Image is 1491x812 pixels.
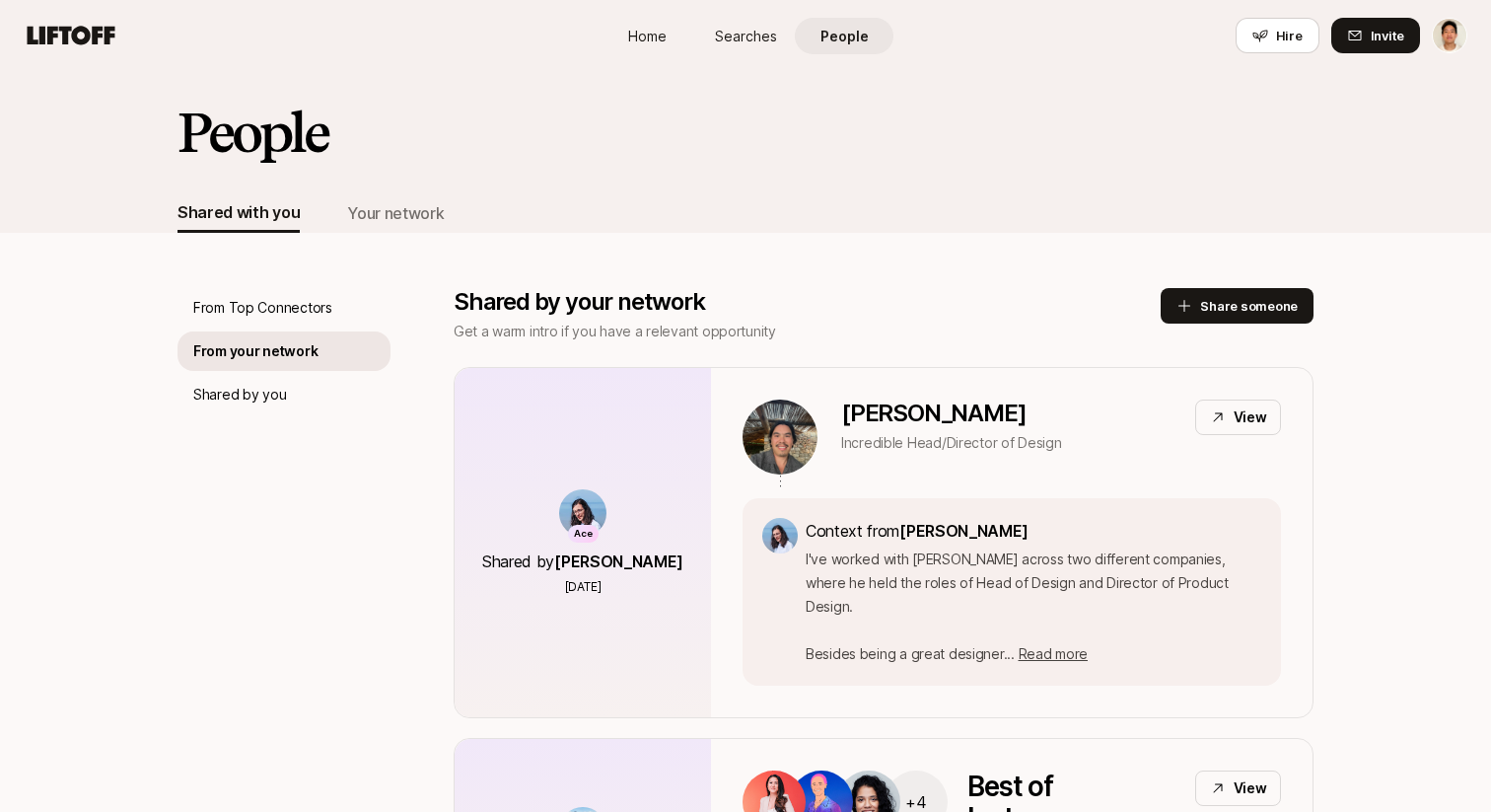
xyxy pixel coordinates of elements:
p: From Top Connectors [193,296,332,320]
p: Ace [574,526,593,543]
button: Share someone [1161,288,1313,324]
p: Get a warm intro if you have a relevant opportunity [454,320,1161,343]
a: People [795,18,893,54]
img: Jeremy Chen [1433,19,1466,52]
p: Context from [806,518,1261,544]
p: [DATE] [565,578,602,596]
button: Shared with you [177,193,300,233]
p: +4 [905,792,926,812]
p: View [1234,776,1267,800]
img: 3b21b1e9_db0a_4655_a67f_ab9b1489a185.jpg [559,489,606,537]
p: From your network [193,339,318,363]
img: 8994a476_064a_42ab_81d5_5ef98a6ab92d.jpg [743,400,817,475]
button: Jeremy Chen [1432,18,1467,53]
span: Searches [715,26,777,46]
a: Searches [696,18,795,54]
p: Shared by [482,549,683,574]
a: Home [598,18,696,54]
span: [PERSON_NAME] [554,552,683,571]
p: Shared by you [193,383,286,406]
p: Incredible Head/Director of Design [841,431,1061,455]
p: Shared by your network [454,288,1161,316]
div: Your network [347,200,444,226]
img: 3b21b1e9_db0a_4655_a67f_ab9b1489a185.jpg [762,518,798,554]
span: People [820,26,869,46]
button: Hire [1236,18,1319,53]
span: Invite [1371,26,1404,45]
h2: People [177,103,327,162]
a: AceShared by[PERSON_NAME][DATE][PERSON_NAME]Incredible Head/Director of DesignViewContext from[PE... [454,367,1313,718]
button: Your network [347,193,444,233]
div: Shared with you [177,199,300,225]
p: [PERSON_NAME] [841,400,1061,427]
span: Home [628,26,667,46]
p: View [1234,406,1267,429]
span: Hire [1276,26,1303,45]
p: I've worked with [PERSON_NAME] across two different companies, where he held the roles of Head of... [806,548,1261,666]
span: [PERSON_NAME] [899,521,1029,541]
span: Read more [1019,645,1088,662]
button: Invite [1331,18,1420,53]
